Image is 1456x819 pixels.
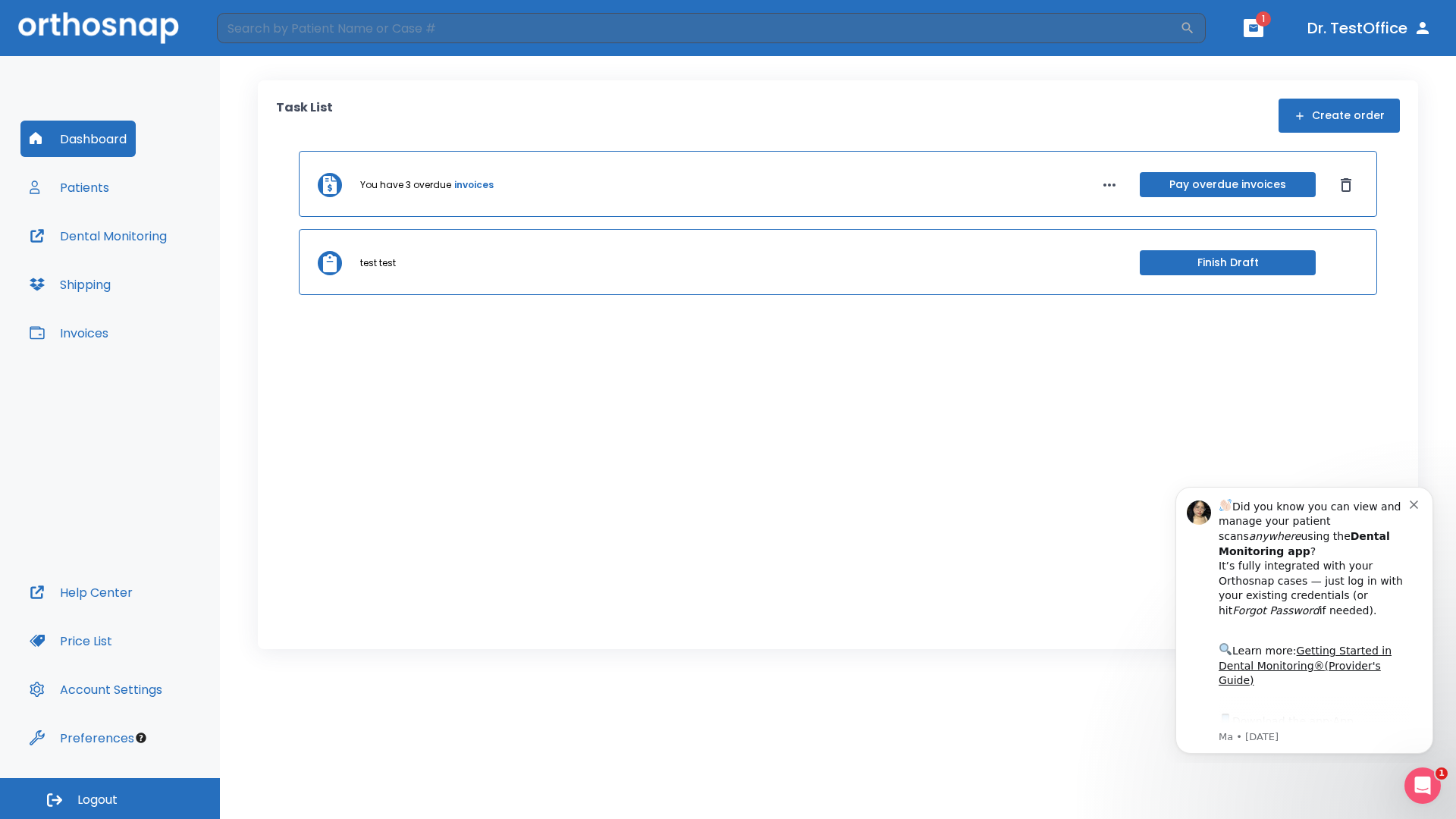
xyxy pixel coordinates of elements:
[276,99,333,133] p: Task List
[1140,250,1316,275] button: Finish Draft
[66,238,257,315] div: Download the app: | ​ Let us know if you need help getting started!
[20,169,118,206] button: Patients
[134,731,148,745] div: Tooltip anchor
[20,266,120,303] button: Shipping
[1279,99,1400,133] button: Create order
[20,218,176,254] button: Dental Monitoring
[77,792,118,808] span: Logout
[66,242,201,269] a: App Store
[257,24,269,36] button: Dismiss notification
[20,121,136,157] button: Dashboard
[20,671,171,708] button: Account Settings
[1436,767,1448,780] span: 1
[20,315,118,351] button: Invoices
[454,178,494,192] a: invoices
[20,623,121,659] button: Price List
[360,256,396,270] p: test test
[20,574,142,610] button: Help Center
[1153,473,1456,763] iframe: Intercom notifications message
[18,12,179,43] img: Orthosnap
[1404,767,1441,804] iframe: Intercom live chat
[360,178,451,192] p: You have 3 overdue
[1256,11,1271,27] span: 1
[1334,173,1358,197] button: Dismiss
[66,257,257,271] p: Message from Ma, sent 8w ago
[20,720,143,756] button: Preferences
[217,13,1180,43] input: Search by Patient Name or Case #
[1140,172,1316,197] button: Pay overdue invoices
[1301,14,1438,42] button: Dr. TestOffice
